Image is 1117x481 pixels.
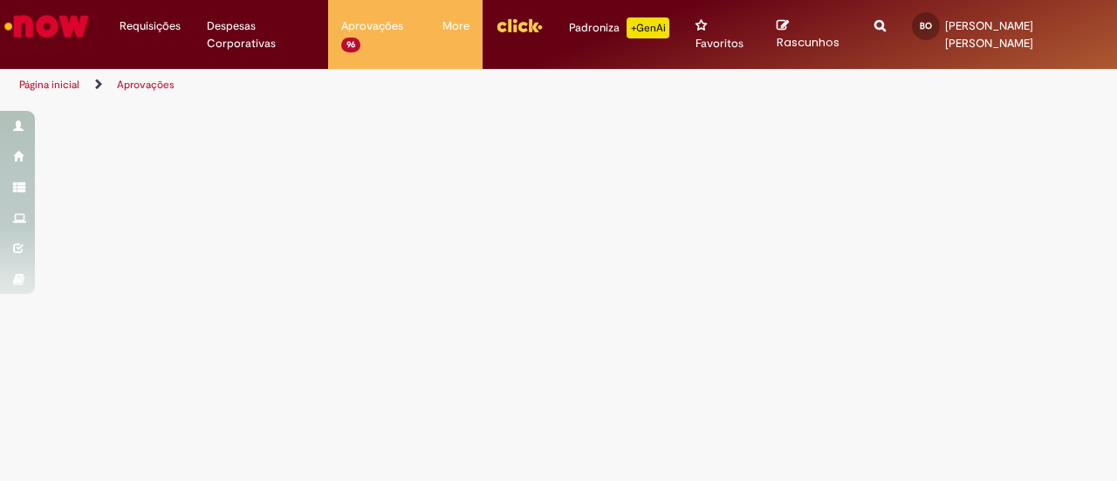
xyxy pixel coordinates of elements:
ul: Trilhas de página [13,69,731,101]
a: Rascunhos [777,18,847,51]
span: Rascunhos [777,34,839,51]
div: Padroniza [569,17,669,38]
span: 96 [341,38,360,52]
span: Requisições [120,17,181,35]
span: Favoritos [696,35,744,52]
span: [PERSON_NAME] [PERSON_NAME] [945,18,1033,51]
img: click_logo_yellow_360x200.png [496,12,543,38]
a: Página inicial [19,78,79,92]
a: Aprovações [117,78,175,92]
span: More [442,17,469,35]
p: +GenAi [627,17,669,38]
span: Aprovações [341,17,403,35]
span: BO [920,20,932,31]
span: Despesas Corporativas [207,17,315,52]
img: ServiceNow [2,9,92,44]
